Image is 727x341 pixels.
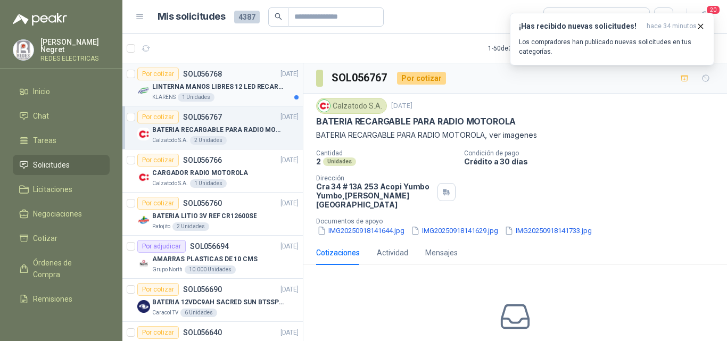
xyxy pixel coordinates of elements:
p: BATERIA RECARGABLE PARA RADIO MOTOROLA, ver imagenes [316,129,714,141]
span: Remisiones [33,293,72,305]
p: Grupo North [152,265,183,274]
p: [DATE] [280,328,299,338]
p: SOL056640 [183,329,222,336]
p: Dirección [316,174,433,182]
p: BATERIA 12VDC9AH SACRED SUN BTSSP12-9HR [152,297,285,307]
img: Logo peakr [13,13,67,26]
div: 1 - 50 de 3712 [488,40,557,57]
div: 2 Unidades [190,136,227,145]
a: Por cotizarSOL056768[DATE] Company LogoLINTERNA MANOS LIBRES 12 LED RECARGALEKLARENS1 Unidades [122,63,303,106]
div: Cotizaciones [316,247,360,259]
span: hace 34 minutos [647,22,697,31]
img: Company Logo [137,257,150,270]
button: IMG20250918141629.jpg [410,225,499,236]
div: Por cotizar [137,68,179,80]
p: CARGADOR RADIO MOTOROLA [152,168,248,178]
h1: Mis solicitudes [158,9,226,24]
a: Por adjudicarSOL056694[DATE] Company LogoAMARRAS PLASTICAS DE 10 CMSGrupo North10.000 Unidades [122,236,303,279]
a: Por cotizarSOL056760[DATE] Company LogoBATERIA LITIO 3V REF CR12600SEPatojito2 Unidades [122,193,303,236]
a: Remisiones [13,289,110,309]
p: Los compradores han publicado nuevas solicitudes en tus categorías. [519,37,705,56]
img: Company Logo [13,40,34,60]
p: AMARRAS PLASTICAS DE 10 CMS [152,254,258,264]
div: 1 Unidades [190,179,227,188]
p: SOL056694 [190,243,229,250]
p: BATERIA RECARGABLE PARA RADIO MOTOROLA [316,116,516,127]
img: Company Logo [137,171,150,184]
span: 4387 [234,11,260,23]
div: 10.000 Unidades [185,265,236,274]
p: SOL056767 [183,113,222,121]
a: Licitaciones [13,179,110,199]
p: [DATE] [280,112,299,122]
a: Configuración [13,313,110,334]
div: Mensajes [425,247,458,259]
p: Cra 34 # 13A 253 Acopi Yumbo Yumbo , [PERSON_NAME][GEOGRAPHIC_DATA] [316,182,433,209]
div: Por cotizar [137,283,179,296]
span: Chat [33,110,49,122]
span: Licitaciones [33,184,72,195]
p: Condición de pago [464,149,723,157]
button: IMG20250918141733.jpg [503,225,593,236]
div: Unidades [323,157,356,166]
p: LINTERNA MANOS LIBRES 12 LED RECARGALE [152,82,285,92]
p: Calzatodo S.A. [152,179,188,188]
img: Company Logo [137,85,150,97]
p: [DATE] [280,69,299,79]
p: Patojito [152,222,170,231]
div: Por adjudicar [137,240,186,253]
div: Por cotizar [397,72,446,85]
p: [DATE] [280,285,299,295]
img: Company Logo [137,214,150,227]
p: SOL056766 [183,156,222,164]
div: Por cotizar [137,111,179,123]
a: Inicio [13,81,110,102]
p: Crédito a 30 días [464,157,723,166]
div: Por cotizar [137,197,179,210]
p: REDES ELECTRICAS [40,55,110,62]
span: Tareas [33,135,56,146]
button: IMG20250918141644.jpg [316,225,406,236]
div: Calzatodo S.A. [316,98,387,114]
a: Órdenes de Compra [13,253,110,285]
button: 20 [695,7,714,27]
p: Documentos de apoyo [316,218,723,225]
div: 6 Unidades [180,309,217,317]
p: KLARENS [152,93,176,102]
a: Negociaciones [13,204,110,224]
div: Por cotizar [137,154,179,167]
p: [DATE] [391,101,412,111]
h3: SOL056767 [332,70,389,86]
img: Company Logo [318,100,330,112]
p: [DATE] [280,242,299,252]
a: Por cotizarSOL056766[DATE] Company LogoCARGADOR RADIO MOTOROLACalzatodo S.A.1 Unidades [122,149,303,193]
a: Tareas [13,130,110,151]
div: Actividad [377,247,408,259]
img: Company Logo [137,128,150,140]
span: search [275,13,282,20]
p: Cantidad [316,149,456,157]
div: 2 Unidades [172,222,209,231]
span: Inicio [33,86,50,97]
a: Por cotizarSOL056767[DATE] Company LogoBATERIA RECARGABLE PARA RADIO MOTOROLACalzatodo S.A.2 Unid... [122,106,303,149]
span: Cotizar [33,232,57,244]
p: Calzatodo S.A. [152,136,188,145]
p: 2 [316,157,321,166]
a: Chat [13,106,110,126]
p: [PERSON_NAME] Negret [40,38,110,53]
span: 20 [706,5,721,15]
a: Por cotizarSOL056690[DATE] Company LogoBATERIA 12VDC9AH SACRED SUN BTSSP12-9HRCaracol TV6 Unidades [122,279,303,322]
div: 1 Unidades [178,93,214,102]
a: Cotizar [13,228,110,248]
p: BATERIA LITIO 3V REF CR12600SE [152,211,257,221]
p: [DATE] [280,155,299,165]
button: ¡Has recibido nuevas solicitudes!hace 34 minutos Los compradores han publicado nuevas solicitudes... [510,13,714,65]
p: SOL056690 [183,286,222,293]
a: Solicitudes [13,155,110,175]
div: Por cotizar [137,326,179,339]
p: SOL056760 [183,199,222,207]
p: Caracol TV [152,309,178,317]
p: [DATE] [280,198,299,209]
span: Órdenes de Compra [33,257,100,280]
h3: ¡Has recibido nuevas solicitudes! [519,22,642,31]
